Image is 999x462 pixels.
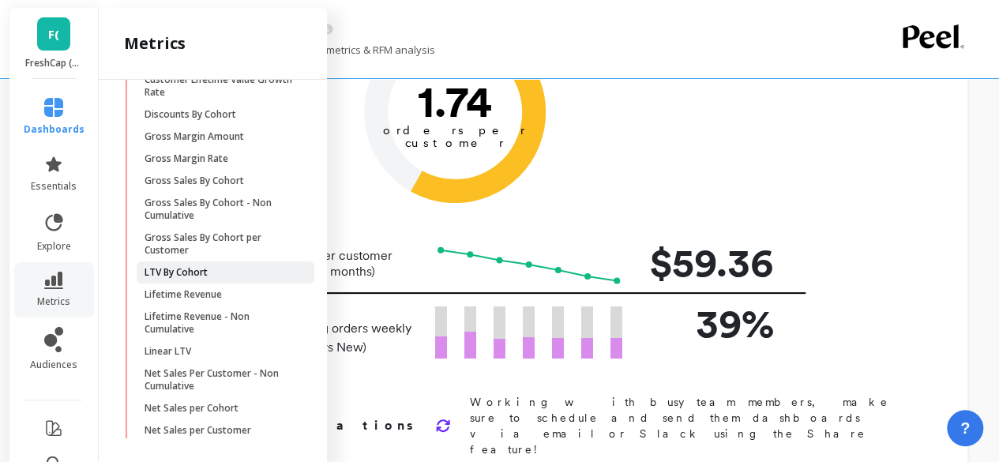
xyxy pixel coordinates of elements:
[24,123,85,136] span: dashboards
[145,130,244,143] p: Gross Margin Amount
[145,152,228,165] p: Gross Margin Rate
[269,248,416,280] p: LTV per customer (24 months)
[145,310,295,336] p: Lifetime Revenue - Non Cumulative
[648,233,774,292] p: $59.36
[145,73,295,99] p: Customer Lifetime Value Growth Rate
[383,123,527,137] tspan: orders per
[145,231,295,257] p: Gross Sales By Cohort per Customer
[947,410,983,446] button: ?
[648,294,774,353] p: 39%
[960,417,970,439] span: ?
[145,288,222,301] p: Lifetime Revenue
[145,197,295,222] p: Gross Sales By Cohort - Non Cumulative
[269,319,416,357] p: Returning orders weekly (vs New)
[48,25,59,43] span: F(
[145,402,238,415] p: Net Sales per Cohort
[31,180,77,193] span: essentials
[145,175,244,187] p: Gross Sales By Cohort
[124,32,186,54] h2: metrics
[145,367,295,393] p: Net Sales Per Customer - Non Cumulative
[25,57,83,69] p: FreshCap (Essor)
[405,136,505,150] tspan: customer
[470,394,917,457] p: Working with busy team members, make sure to schedule and send them dashboards via email or Slack...
[145,345,191,358] p: Linear LTV
[418,75,492,127] text: 1.74
[145,108,236,121] p: Discounts By Cohort
[145,266,208,279] p: LTV By Cohort
[30,359,77,371] span: audiences
[145,424,251,437] p: Net Sales per Customer
[37,295,70,308] span: metrics
[37,240,71,253] span: explore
